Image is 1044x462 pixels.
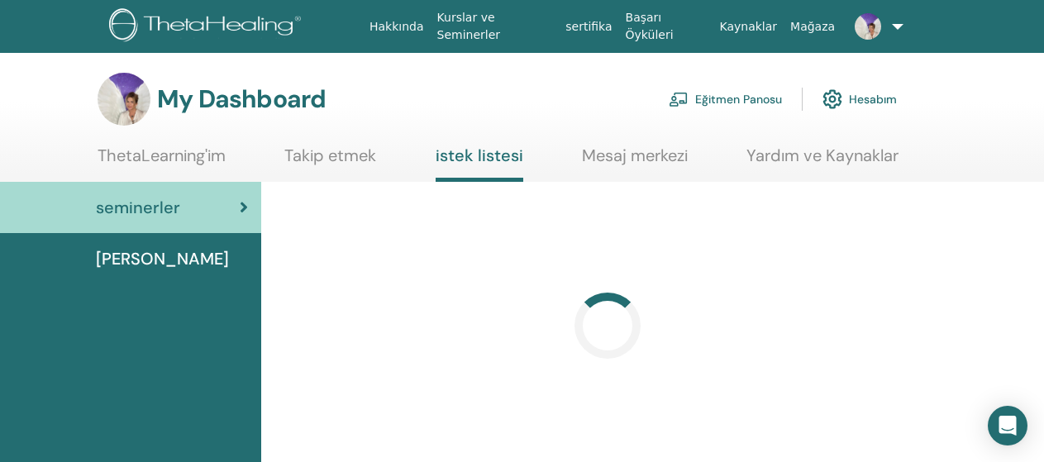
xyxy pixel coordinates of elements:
img: chalkboard-teacher.svg [669,92,689,107]
a: ThetaLearning'im [98,145,226,178]
a: Hakkında [363,12,431,42]
img: cog.svg [822,85,842,113]
a: Kaynaklar [713,12,784,42]
a: sertifika [559,12,618,42]
span: [PERSON_NAME] [96,246,229,271]
a: Eğitmen Panosu [669,81,782,117]
img: default.jpg [98,73,150,126]
a: Hesabım [822,81,897,117]
a: Mesaj merkezi [582,145,688,178]
span: seminerler [96,195,180,220]
a: istek listesi [436,145,523,182]
h3: My Dashboard [157,84,326,114]
a: Başarı Öyküleri [619,2,713,50]
a: Kurslar ve Seminerler [431,2,560,50]
a: Takip etmek [284,145,376,178]
a: Mağaza [784,12,841,42]
a: Yardım ve Kaynaklar [746,145,899,178]
img: logo.png [109,8,307,45]
img: default.jpg [855,13,881,40]
div: Open Intercom Messenger [988,406,1027,445]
